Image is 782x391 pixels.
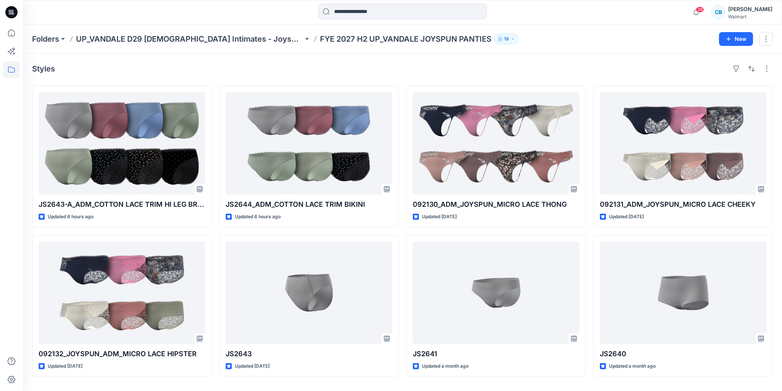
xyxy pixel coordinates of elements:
a: 092130_ADM_JOYSPUN_MICRO LACE THONG [413,92,579,195]
a: 092132_JOYSPUN_ADM_MICRO LACE HIPSTER [39,242,205,344]
p: Updated a month ago [609,362,656,370]
p: Updated [DATE] [609,213,644,221]
a: JS2644_ADM_COTTON LACE TRIM BIKINI [226,92,392,195]
h4: Styles [32,64,55,73]
p: Updated a month ago [422,362,469,370]
p: JS2640 [600,349,766,359]
a: JS2643-A_ADM_COTTON LACE TRIM HI LEG BRIEF [39,92,205,195]
p: Updated [DATE] [235,362,270,370]
a: JS2643 [226,242,392,344]
p: JS2643-A_ADM_COTTON LACE TRIM HI LEG BRIEF [39,199,205,210]
p: Updated [DATE] [422,213,457,221]
a: JS2640 [600,242,766,344]
div: [PERSON_NAME] [728,5,772,14]
p: JS2643 [226,349,392,359]
a: Folders [32,34,59,44]
span: 36 [696,6,704,13]
div: CB [711,5,725,19]
p: 092130_ADM_JOYSPUN_MICRO LACE THONG [413,199,579,210]
p: 19 [504,35,509,43]
p: JS2641 [413,349,579,359]
p: FYE 2027 H2 UP_VANDALE JOYSPUN PANTIES [320,34,491,44]
p: 092131_ADM_JOYSPUN_MICRO LACE CHEEKY [600,199,766,210]
p: 092132_JOYSPUN_ADM_MICRO LACE HIPSTER [39,349,205,359]
p: Updated 6 hours ago [48,213,94,221]
button: 19 [494,34,519,44]
a: 092131_ADM_JOYSPUN_MICRO LACE CHEEKY [600,92,766,195]
p: Updated [DATE] [48,362,82,370]
div: Walmart [728,14,772,19]
a: UP_VANDALE D29 [DEMOGRAPHIC_DATA] Intimates - Joyspun [76,34,303,44]
button: New [719,32,753,46]
p: JS2644_ADM_COTTON LACE TRIM BIKINI [226,199,392,210]
a: JS2641 [413,242,579,344]
p: Updated 6 hours ago [235,213,281,221]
